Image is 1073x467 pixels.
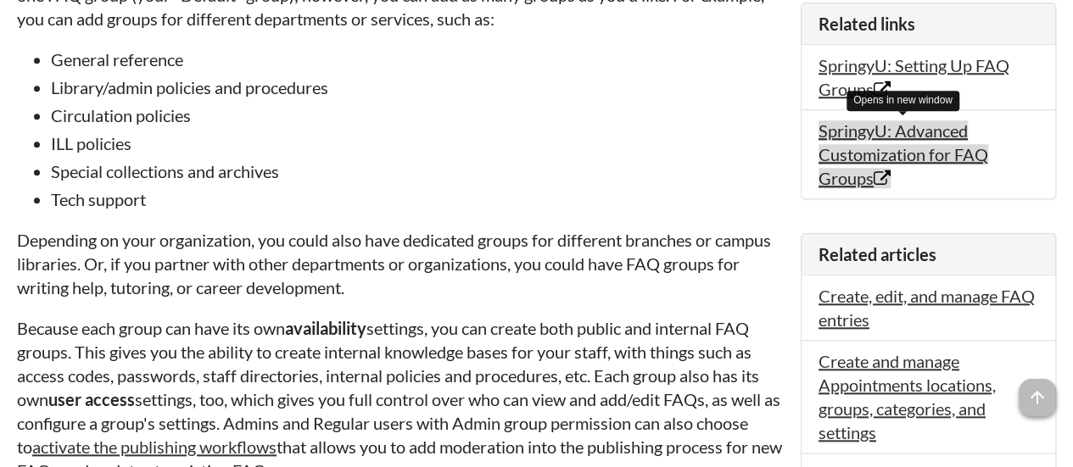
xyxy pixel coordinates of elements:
strong: user access [48,389,135,409]
span: Related links [819,14,915,34]
p: Depending on your organization, you could also have dedicated groups for different branches or ca... [17,228,784,299]
span: Related articles [819,244,936,264]
li: Library/admin policies and procedures [51,75,784,99]
a: SpringyU: Advanced Customization for FAQ Groups [819,120,988,188]
a: arrow_upward [1019,381,1056,401]
li: Circulation policies [51,103,784,127]
div: Opens in new window [847,91,959,110]
li: ILL policies [51,131,784,155]
a: Create, edit, and manage FAQ entries [819,286,1035,330]
span: arrow_upward [1019,379,1056,416]
a: Create and manage Appointments locations, groups, categories, and settings [819,351,996,442]
a: SpringyU: Setting Up FAQ Groups [819,55,1009,99]
li: Tech support [51,187,784,211]
li: General reference [51,47,784,71]
a: activate the publishing workflows [32,436,277,457]
strong: availability [285,318,366,338]
li: Special collections and archives [51,159,784,183]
